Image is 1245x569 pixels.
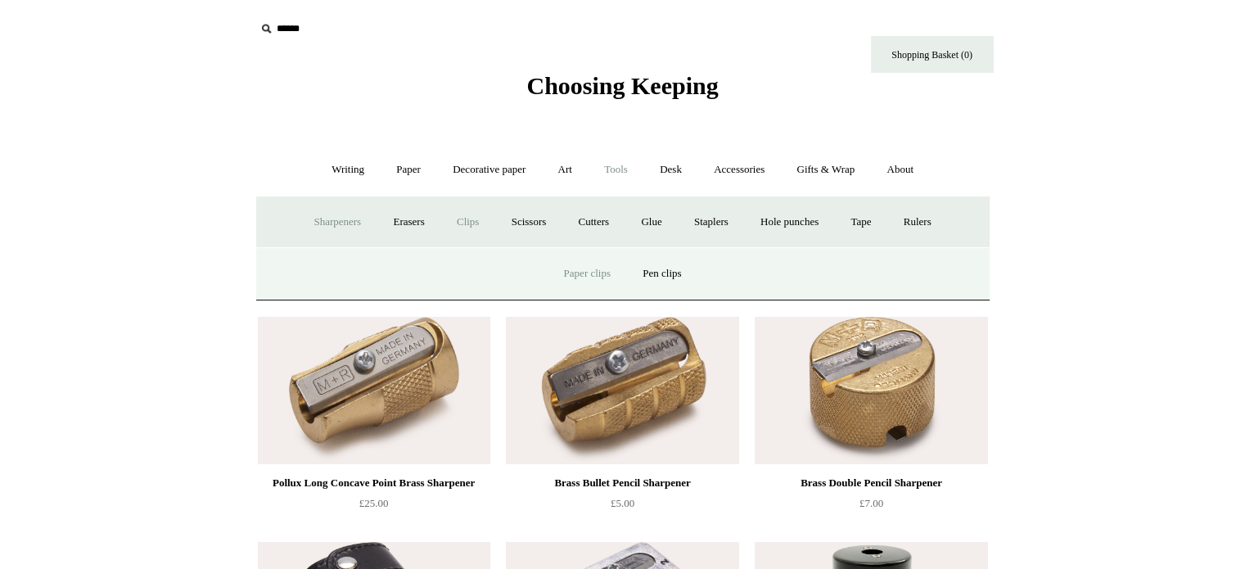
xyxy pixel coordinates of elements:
[359,497,389,509] span: £25.00
[755,473,987,540] a: Brass Double Pencil Sharpener £7.00
[746,201,833,244] a: Hole punches
[506,473,738,540] a: Brass Bullet Pencil Sharpener £5.00
[872,148,928,192] a: About
[836,201,886,244] a: Tape
[645,148,697,192] a: Desk
[889,201,946,244] a: Rulers
[438,148,540,192] a: Decorative paper
[679,201,743,244] a: Staplers
[782,148,869,192] a: Gifts & Wrap
[526,85,718,97] a: Choosing Keeping
[759,473,983,493] div: Brass Double Pencil Sharpener
[611,497,634,509] span: £5.00
[262,473,486,493] div: Pollux Long Concave Point Brass Sharpener
[699,148,779,192] a: Accessories
[258,473,490,540] a: Pollux Long Concave Point Brass Sharpener £25.00
[442,201,494,244] a: Clips
[317,148,379,192] a: Writing
[544,148,587,192] a: Art
[378,201,439,244] a: Erasers
[755,317,987,464] a: Brass Double Pencil Sharpener Brass Double Pencil Sharpener
[626,201,676,244] a: Glue
[381,148,435,192] a: Paper
[871,36,994,73] a: Shopping Basket (0)
[755,317,987,464] img: Brass Double Pencil Sharpener
[299,201,376,244] a: Sharpeners
[859,497,883,509] span: £7.00
[549,252,625,296] a: Paper clips
[258,317,490,464] img: Pollux Long Concave Point Brass Sharpener
[526,72,718,99] span: Choosing Keeping
[563,201,624,244] a: Cutters
[506,317,738,464] img: Brass Bullet Pencil Sharpener
[628,252,696,296] a: Pen clips
[258,317,490,464] a: Pollux Long Concave Point Brass Sharpener Pollux Long Concave Point Brass Sharpener
[506,317,738,464] a: Brass Bullet Pencil Sharpener Brass Bullet Pencil Sharpener
[510,473,734,493] div: Brass Bullet Pencil Sharpener
[589,148,643,192] a: Tools
[497,201,562,244] a: Scissors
